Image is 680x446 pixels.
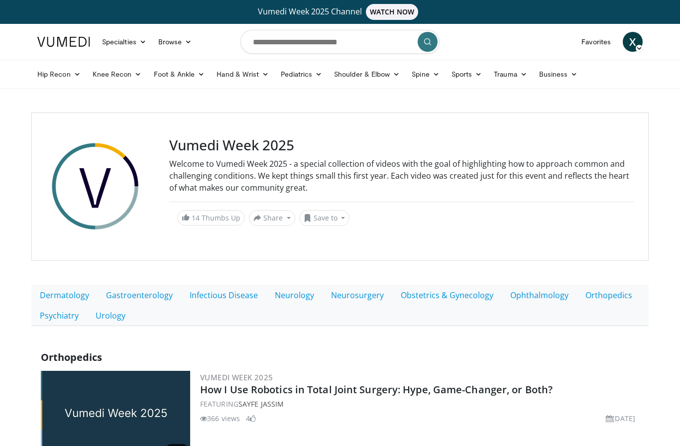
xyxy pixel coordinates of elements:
[323,285,392,306] a: Neurosurgery
[299,210,350,226] button: Save to
[169,158,634,194] div: Welcome to Vumedi Week 2025 - a special collection of videos with the goal of highlighting how to...
[31,285,98,306] a: Dermatology
[200,413,240,424] li: 366 views
[533,64,584,84] a: Business
[31,64,87,84] a: Hip Recon
[392,285,502,306] a: Obstetrics & Gynecology
[87,305,134,326] a: Urology
[152,32,198,52] a: Browse
[446,64,488,84] a: Sports
[31,305,87,326] a: Psychiatry
[177,210,245,225] a: 14 Thumbs Up
[96,32,152,52] a: Specialties
[169,137,634,154] h3: Vumedi Week 2025
[238,399,284,409] a: Sayfe Jassim
[406,64,445,84] a: Spine
[249,210,295,226] button: Share
[200,372,273,382] a: Vumedi Week 2025
[623,32,643,52] a: X
[200,399,639,409] div: FEATURING
[37,37,90,47] img: VuMedi Logo
[488,64,533,84] a: Trauma
[211,64,275,84] a: Hand & Wrist
[148,64,211,84] a: Foot & Ankle
[41,350,102,364] span: Orthopedics
[275,64,328,84] a: Pediatrics
[606,413,635,424] li: [DATE]
[502,285,577,306] a: Ophthalmology
[366,4,419,20] span: WATCH NOW
[87,64,148,84] a: Knee Recon
[200,383,553,396] a: How I Use Robotics in Total Joint Surgery: Hype, Game-Changer, or Both?
[575,32,617,52] a: Favorites
[577,285,641,306] a: Orthopedics
[98,285,181,306] a: Gastroenterology
[266,285,323,306] a: Neurology
[328,64,406,84] a: Shoulder & Elbow
[192,213,200,223] span: 14
[246,413,256,424] li: 4
[240,30,440,54] input: Search topics, interventions
[181,285,266,306] a: Infectious Disease
[39,4,641,20] a: Vumedi Week 2025 ChannelWATCH NOW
